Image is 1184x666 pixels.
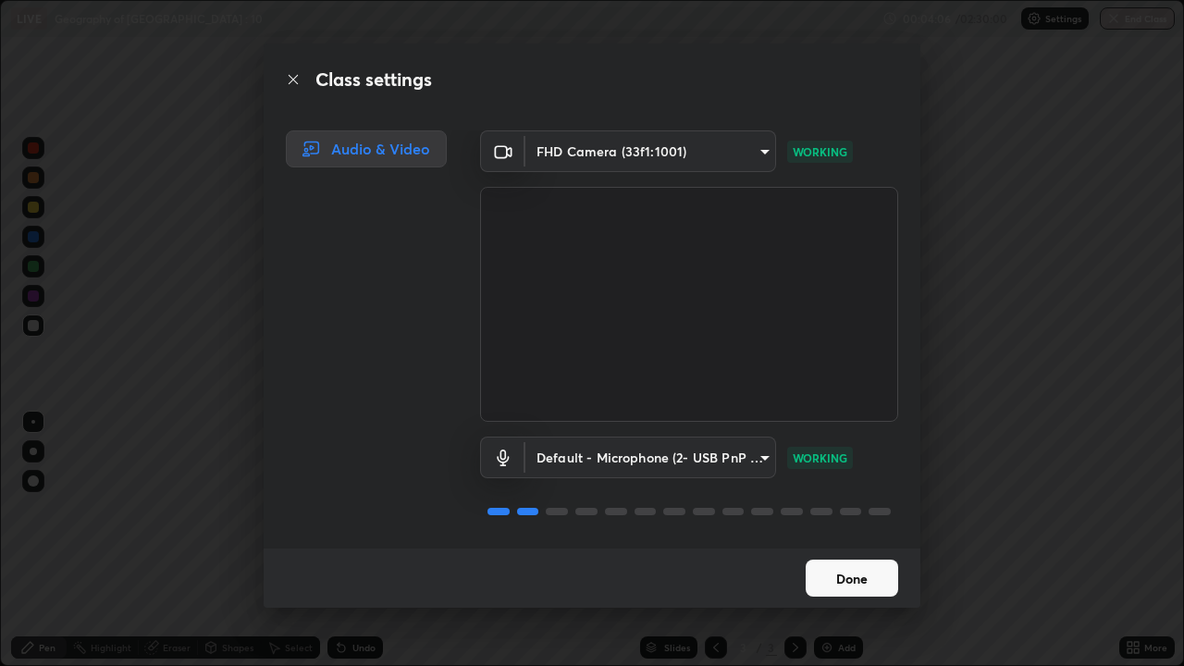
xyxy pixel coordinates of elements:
div: FHD Camera (33f1:1001) [525,130,776,172]
p: WORKING [793,143,847,160]
p: WORKING [793,450,847,466]
button: Done [806,560,898,597]
div: Audio & Video [286,130,447,167]
div: FHD Camera (33f1:1001) [525,437,776,478]
h2: Class settings [315,66,432,93]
